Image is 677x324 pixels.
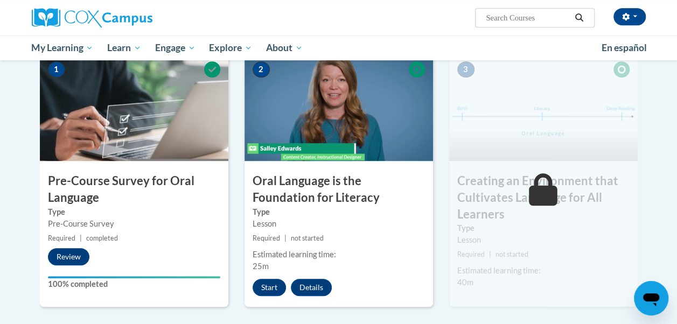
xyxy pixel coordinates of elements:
span: | [489,250,491,258]
span: En español [602,42,647,53]
button: Review [48,248,89,265]
label: Type [253,206,425,218]
span: About [266,41,303,54]
div: Your progress [48,276,220,278]
a: Learn [100,36,148,60]
h3: Creating an Environment that Cultivates Language for All Learners [449,173,638,222]
input: Search Courses [485,11,571,24]
div: Estimated learning time: [457,265,630,277]
h3: Pre-Course Survey for Oral Language [40,173,228,206]
span: | [284,234,287,242]
iframe: Button to launch messaging window [634,281,668,315]
span: Required [48,234,75,242]
span: Required [457,250,485,258]
span: not started [291,234,324,242]
div: Estimated learning time: [253,249,425,260]
span: 1 [48,61,65,78]
span: Explore [209,41,252,54]
span: | [80,234,82,242]
h3: Oral Language is the Foundation for Literacy [245,173,433,206]
span: Required [253,234,280,242]
span: 40m [457,278,473,287]
a: En español [595,37,654,59]
a: Engage [148,36,203,60]
span: Learn [107,41,141,54]
div: Lesson [253,218,425,230]
a: About [259,36,310,60]
label: Type [48,206,220,218]
div: Lesson [457,234,630,246]
div: Pre-Course Survey [48,218,220,230]
img: Course Image [245,53,433,161]
button: Details [291,279,332,296]
label: 100% completed [48,278,220,290]
span: Engage [155,41,196,54]
span: completed [86,234,118,242]
img: Course Image [449,53,638,161]
a: Explore [202,36,259,60]
img: Cox Campus [32,8,152,27]
a: My Learning [25,36,101,60]
button: Start [253,279,286,296]
a: Cox Campus [32,8,226,27]
span: 2 [253,61,270,78]
button: Search [571,11,587,24]
img: Course Image [40,53,228,161]
span: not started [495,250,528,258]
label: Type [457,222,630,234]
div: Main menu [24,36,654,60]
button: Account Settings [613,8,646,25]
span: 25m [253,262,269,271]
span: 3 [457,61,474,78]
span: My Learning [31,41,93,54]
